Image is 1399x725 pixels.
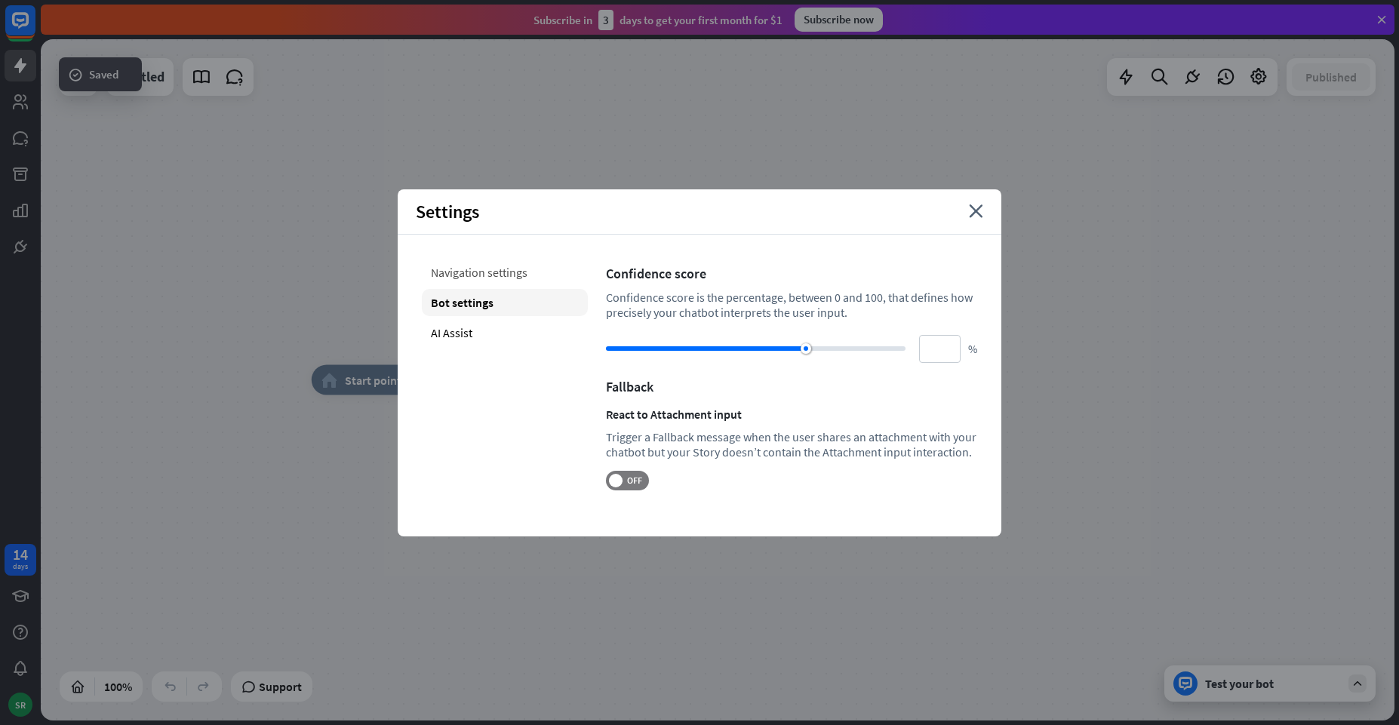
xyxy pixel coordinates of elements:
div: Subscribe now [795,8,883,32]
div: SR [8,693,32,717]
span: Start point [345,373,401,388]
div: Untitled [115,58,164,96]
span: Settings [416,200,479,223]
div: Confidence score is the percentage, between 0 and 100, that defines how precisely your chatbot in... [606,290,977,320]
div: Fallback [606,378,977,395]
div: AI Assist [422,319,588,346]
a: 14 days [5,544,36,576]
span: Saved [89,66,118,82]
div: 100% [100,674,137,699]
button: Open LiveChat chat widget [12,6,57,51]
i: home_2 [321,373,337,388]
button: Published [1292,63,1370,91]
i: close [969,204,983,218]
div: 3 [598,10,613,30]
span: % [968,342,977,356]
div: Test your bot [1205,676,1341,691]
div: Subscribe in days to get your first month for $1 [533,10,783,30]
i: success [68,67,83,82]
span: OFF [623,475,646,487]
div: Navigation settings [422,259,588,286]
div: Bot settings [422,289,588,316]
div: 14 [13,548,28,561]
div: Trigger a Fallback message when the user shares an attachment with your chatbot but your Story do... [606,429,977,459]
span: Support [259,674,302,699]
div: Confidence score [606,265,977,282]
div: React to Attachment input [606,407,977,422]
div: days [13,561,28,572]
